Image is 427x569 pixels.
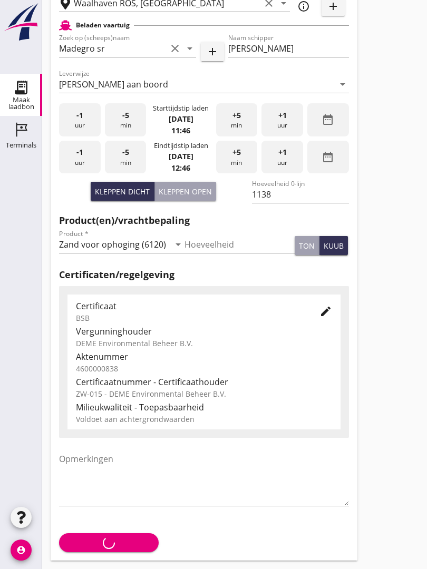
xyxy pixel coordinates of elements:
div: uur [59,103,101,136]
span: +1 [278,146,287,158]
h2: Certificaten/regelgeving [59,268,349,282]
div: uur [261,103,303,136]
i: arrow_drop_down [172,238,185,251]
div: min [216,103,258,136]
div: Kleppen open [159,186,212,197]
input: Hoeveelheid [185,236,295,253]
div: ton [299,240,315,251]
button: Kleppen open [154,182,216,201]
strong: 11:46 [171,125,190,135]
input: Hoeveelheid 0-lijn [252,186,348,203]
span: +1 [278,110,287,121]
input: Product * [59,236,170,253]
div: Aktenummer [76,350,332,363]
div: min [216,141,258,174]
div: uur [261,141,303,174]
span: -5 [122,110,129,121]
span: +5 [232,110,241,121]
h2: Beladen vaartuig [76,21,130,30]
div: BSB [76,312,303,323]
button: ton [295,236,319,255]
div: min [105,141,147,174]
button: Kleppen dicht [91,182,154,201]
div: ZW-015 - DEME Environmental Beheer B.V. [76,388,332,399]
div: Certificaat [76,300,303,312]
i: date_range [322,113,334,126]
i: arrow_drop_down [183,42,196,55]
h2: Product(en)/vrachtbepaling [59,213,349,228]
div: Kleppen dicht [95,186,150,197]
div: DEME Environmental Beheer B.V. [76,338,332,349]
i: date_range [322,151,334,163]
div: Voldoet aan achtergrondwaarden [76,414,332,425]
i: account_circle [11,539,32,561]
div: 4600000838 [76,363,332,374]
div: uur [59,141,101,174]
strong: [DATE] [169,151,193,161]
i: arrow_drop_down [336,78,349,91]
i: add [206,45,219,58]
textarea: Opmerkingen [59,450,349,506]
i: edit [319,305,332,318]
button: kuub [319,236,348,255]
strong: 12:46 [171,163,190,173]
span: -1 [76,110,83,121]
span: -5 [122,146,129,158]
div: Terminals [6,142,36,149]
img: logo-small.a267ee39.svg [2,3,40,42]
div: Eindtijdstip laden [154,141,208,151]
div: [PERSON_NAME] aan boord [59,80,168,89]
input: Zoek op (scheeps)naam [59,40,167,57]
i: clear [169,42,181,55]
div: min [105,103,147,136]
strong: [DATE] [169,114,193,124]
div: Milieukwaliteit - Toepasbaarheid [76,401,332,414]
div: Certificaatnummer - Certificaathouder [76,376,332,388]
div: Vergunninghouder [76,325,332,338]
div: Starttijdstip laden [153,103,209,113]
input: Naam schipper [228,40,349,57]
div: kuub [324,240,344,251]
span: -1 [76,146,83,158]
span: +5 [232,146,241,158]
